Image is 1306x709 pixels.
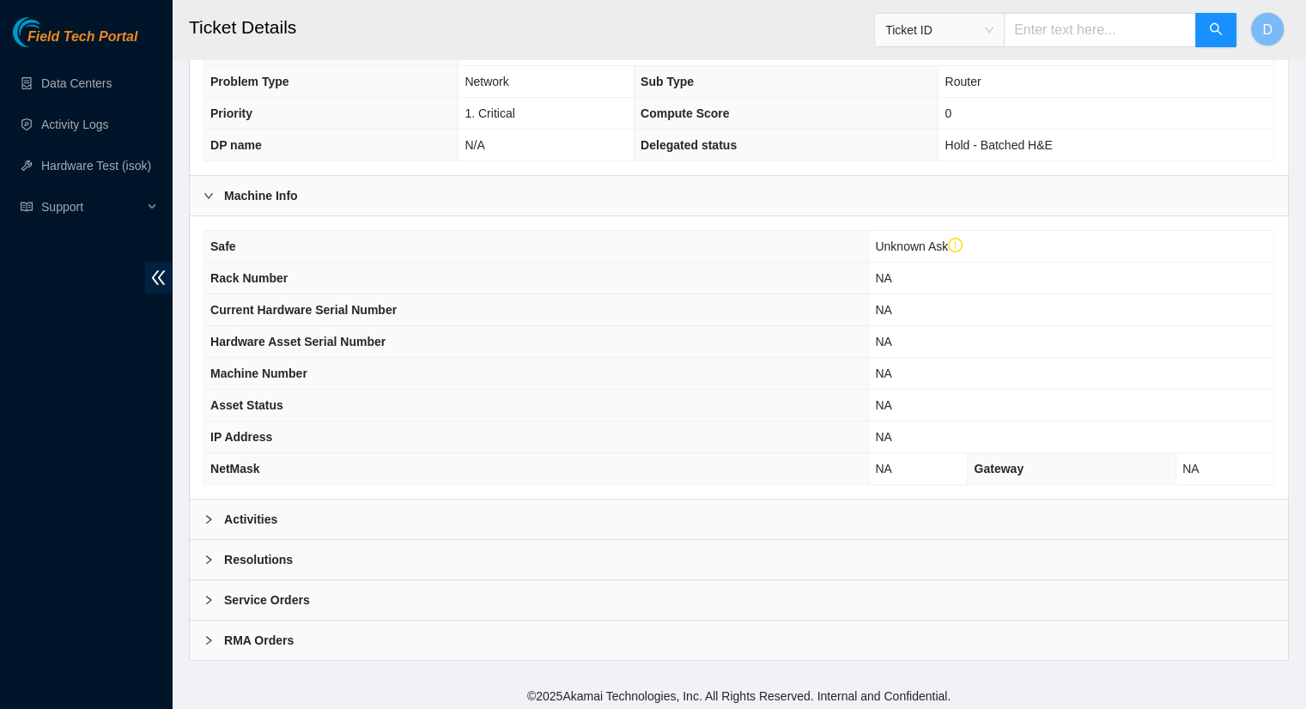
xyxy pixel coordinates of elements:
[224,550,293,569] b: Resolutions
[974,462,1024,476] span: Gateway
[210,239,236,253] span: Safe
[875,335,891,348] span: NA
[210,335,386,348] span: Hardware Asset Serial Number
[203,595,214,605] span: right
[1004,13,1196,47] input: Enter text here...
[945,138,1052,152] span: Hold - Batched H&E
[203,514,214,524] span: right
[203,554,214,565] span: right
[224,186,298,205] b: Machine Info
[465,106,514,120] span: 1. Critical
[190,580,1288,620] div: Service Orders
[875,462,891,476] span: NA
[875,271,891,285] span: NA
[945,106,951,120] span: 0
[203,191,214,201] span: right
[224,591,310,609] b: Service Orders
[1195,13,1236,47] button: search
[210,430,272,444] span: IP Address
[190,621,1288,660] div: RMA Orders
[13,31,137,53] a: Akamai TechnologiesField Tech Portal
[210,303,397,317] span: Current Hardware Serial Number
[224,631,294,650] b: RMA Orders
[210,367,307,380] span: Machine Number
[465,75,508,88] span: Network
[145,262,172,294] span: double-left
[641,75,694,88] span: Sub Type
[875,367,891,380] span: NA
[875,430,891,444] span: NA
[1209,22,1223,39] span: search
[885,17,993,43] span: Ticket ID
[27,29,137,45] span: Field Tech Portal
[948,238,963,253] span: exclamation-circle
[875,398,891,412] span: NA
[210,75,289,88] span: Problem Type
[41,76,112,90] a: Data Centers
[190,500,1288,539] div: Activities
[875,303,891,317] span: NA
[945,75,981,88] span: Router
[465,138,484,152] span: N/A
[1182,462,1199,476] span: NA
[210,271,288,285] span: Rack Number
[1262,19,1273,40] span: D
[210,106,252,120] span: Priority
[190,176,1288,215] div: Machine Info
[41,159,151,173] a: Hardware Test (isok)
[203,635,214,645] span: right
[641,138,737,152] span: Delegated status
[21,201,33,213] span: read
[13,17,87,47] img: Akamai Technologies
[41,190,143,224] span: Support
[210,462,260,476] span: NetMask
[190,540,1288,579] div: Resolutions
[224,510,277,529] b: Activities
[1250,12,1285,46] button: D
[210,398,283,412] span: Asset Status
[875,239,963,253] span: Unknown Ask
[210,138,262,152] span: DP name
[641,106,729,120] span: Compute Score
[41,118,109,131] a: Activity Logs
